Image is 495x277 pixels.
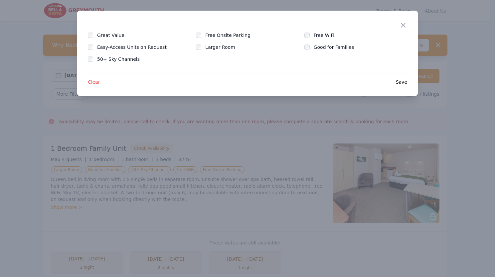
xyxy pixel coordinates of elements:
[205,32,258,39] label: Free Onsite Parking
[88,79,100,85] span: Clear
[97,56,148,62] label: 50+ Sky Channels
[205,44,243,50] label: Larger Room
[396,79,407,85] span: Save
[314,44,362,50] label: Good for Families
[314,32,343,39] label: Free WiFi
[97,44,175,50] label: Easy-Access Units on Request
[97,32,132,39] label: Great Value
